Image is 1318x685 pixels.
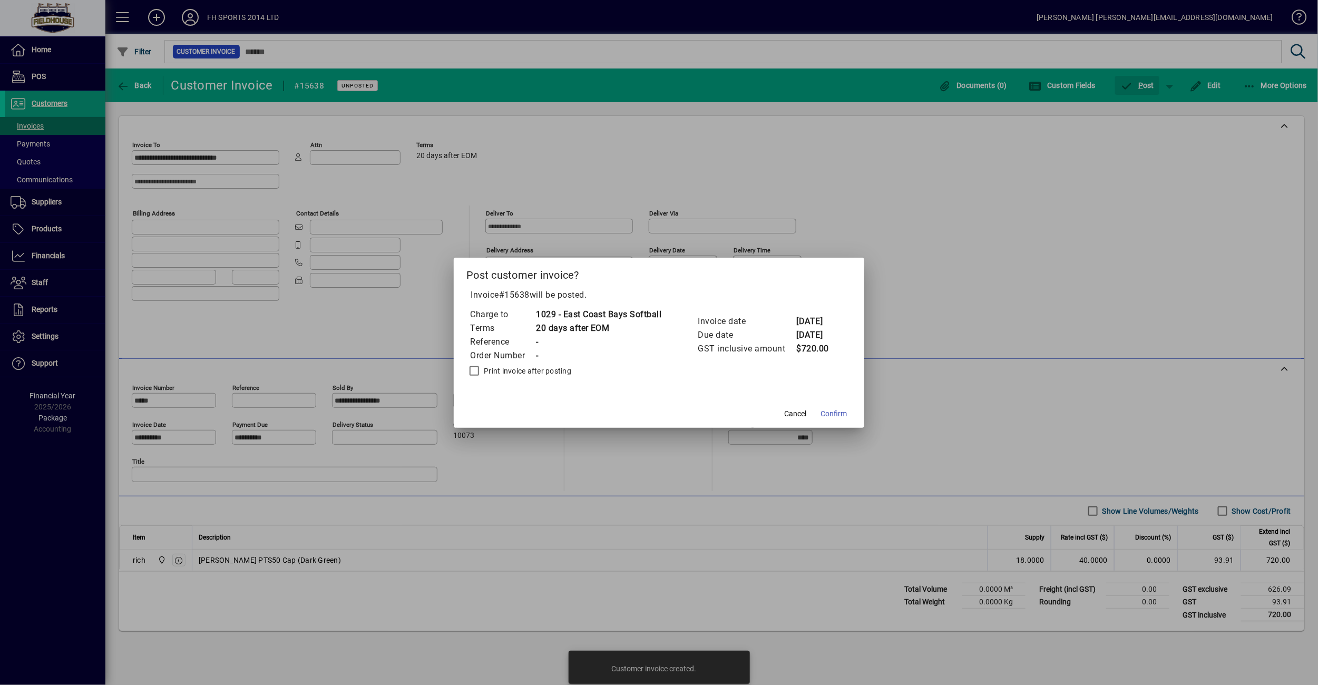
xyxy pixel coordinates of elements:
[470,335,535,349] td: Reference
[470,349,535,363] td: Order Number
[698,342,796,356] td: GST inclusive amount
[466,289,852,301] p: Invoice will be posted .
[821,408,847,419] span: Confirm
[785,408,807,419] span: Cancel
[470,308,535,321] td: Charge to
[535,335,662,349] td: -
[796,315,838,328] td: [DATE]
[454,258,864,288] h2: Post customer invoice?
[698,315,796,328] td: Invoice date
[535,349,662,363] td: -
[796,328,838,342] td: [DATE]
[796,342,838,356] td: $720.00
[779,405,813,424] button: Cancel
[482,366,571,376] label: Print invoice after posting
[470,321,535,335] td: Terms
[535,308,662,321] td: 1029 - East Coast Bays Softball
[698,328,796,342] td: Due date
[499,290,530,300] span: #15638
[817,405,852,424] button: Confirm
[535,321,662,335] td: 20 days after EOM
